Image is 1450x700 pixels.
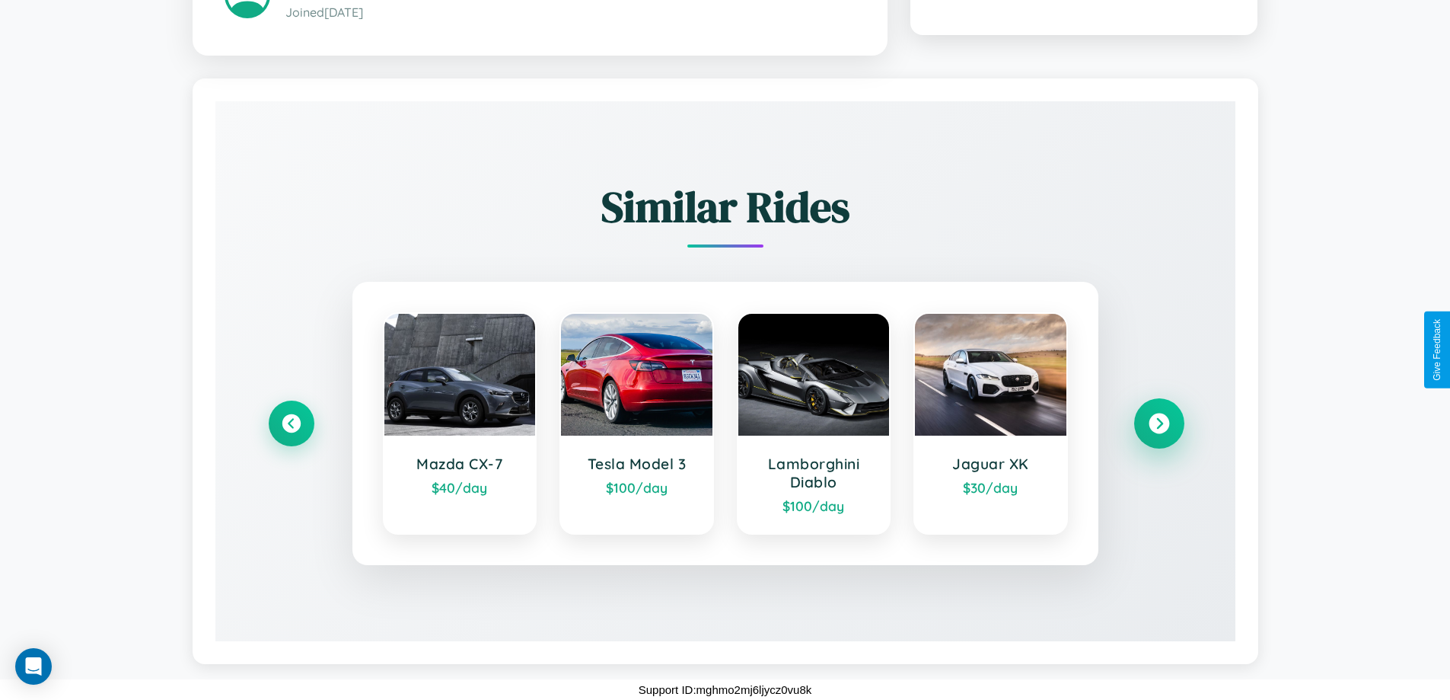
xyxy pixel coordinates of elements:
h3: Lamborghini Diablo [754,455,875,491]
h2: Similar Rides [269,177,1182,236]
p: Support ID: mghmo2mj6ljycz0vu8k [639,679,812,700]
div: $ 100 /day [754,497,875,514]
div: $ 100 /day [576,479,697,496]
a: Tesla Model 3$100/day [559,312,714,535]
a: Lamborghini Diablo$100/day [737,312,891,535]
div: Open Intercom Messenger [15,648,52,685]
div: $ 40 /day [400,479,521,496]
div: Give Feedback [1432,319,1442,381]
div: $ 30 /day [930,479,1051,496]
p: Joined [DATE] [285,2,856,24]
a: Mazda CX-7$40/day [383,312,537,535]
h3: Mazda CX-7 [400,455,521,473]
a: Jaguar XK$30/day [913,312,1068,535]
h3: Jaguar XK [930,455,1051,473]
h3: Tesla Model 3 [576,455,697,473]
